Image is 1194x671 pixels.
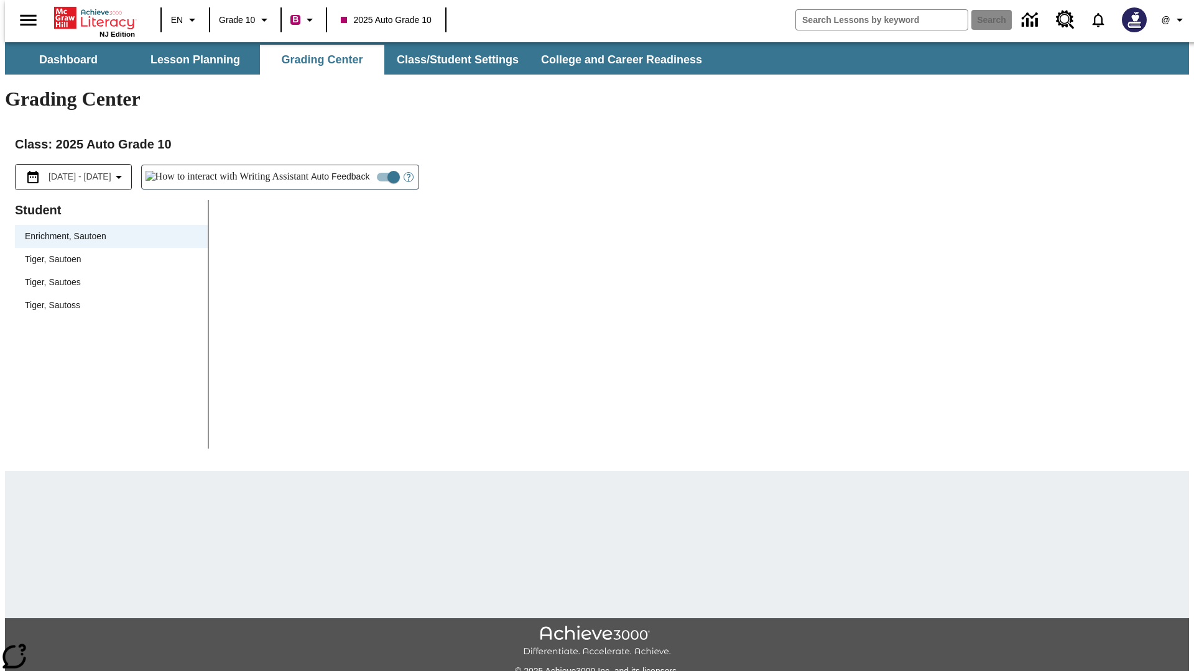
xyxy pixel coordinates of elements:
[25,276,198,289] span: Tiger, Sautoes
[796,10,968,30] input: search field
[399,165,419,189] button: Open Help for Writing Assistant
[25,230,198,243] span: Enrichment, Sautoen
[292,12,298,27] span: B
[260,45,384,75] button: Grading Center
[6,45,131,75] button: Dashboard
[341,14,431,27] span: 2025 Auto Grade 10
[133,45,257,75] button: Lesson Planning
[1082,4,1114,36] a: Notifications
[146,171,309,183] img: How to interact with Writing Assistant
[21,170,126,185] button: Select the date range menu item
[15,134,1179,154] h2: Class : 2025 Auto Grade 10
[99,30,135,38] span: NJ Edition
[171,14,183,27] span: EN
[1122,7,1147,32] img: Avatar
[1154,9,1194,31] button: Profile/Settings
[165,9,205,31] button: Language: EN, Select a language
[1114,4,1154,36] button: Select a new avatar
[15,294,208,317] div: Tiger, Sautoss
[5,42,1189,75] div: SubNavbar
[15,248,208,271] div: Tiger, Sautoen
[15,200,208,220] p: Student
[54,4,135,38] div: Home
[49,170,111,183] span: [DATE] - [DATE]
[10,2,47,39] button: Open side menu
[111,170,126,185] svg: Collapse Date Range Filter
[5,88,1189,111] h1: Grading Center
[285,9,322,31] button: Boost Class color is violet red. Change class color
[1161,14,1170,27] span: @
[15,271,208,294] div: Tiger, Sautoes
[25,299,198,312] span: Tiger, Sautoss
[387,45,529,75] button: Class/Student Settings
[5,45,713,75] div: SubNavbar
[219,14,255,27] span: Grade 10
[54,6,135,30] a: Home
[311,170,369,183] span: Auto Feedback
[523,626,671,657] img: Achieve3000 Differentiate Accelerate Achieve
[531,45,712,75] button: College and Career Readiness
[1014,3,1048,37] a: Data Center
[25,253,198,266] span: Tiger, Sautoen
[1048,3,1082,37] a: Resource Center, Will open in new tab
[15,225,208,248] div: Enrichment, Sautoen
[214,9,277,31] button: Grade: Grade 10, Select a grade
